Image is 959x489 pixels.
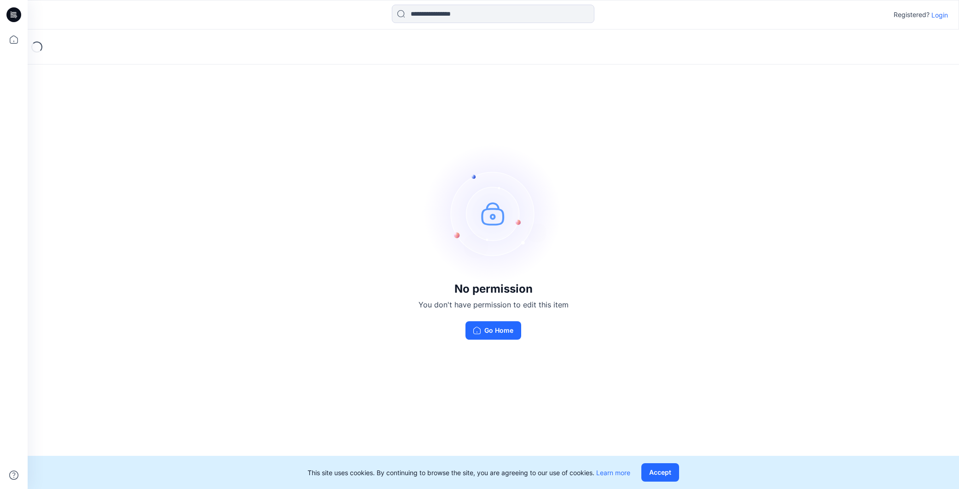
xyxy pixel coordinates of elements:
p: This site uses cookies. By continuing to browse the site, you are agreeing to our use of cookies. [308,468,630,477]
button: Accept [641,463,679,482]
h3: No permission [418,283,569,295]
p: Login [931,10,948,20]
button: Go Home [465,321,521,340]
a: Learn more [596,469,630,477]
img: no-perm.svg [424,144,563,283]
p: Registered? [894,9,930,20]
p: You don't have permission to edit this item [418,299,569,310]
